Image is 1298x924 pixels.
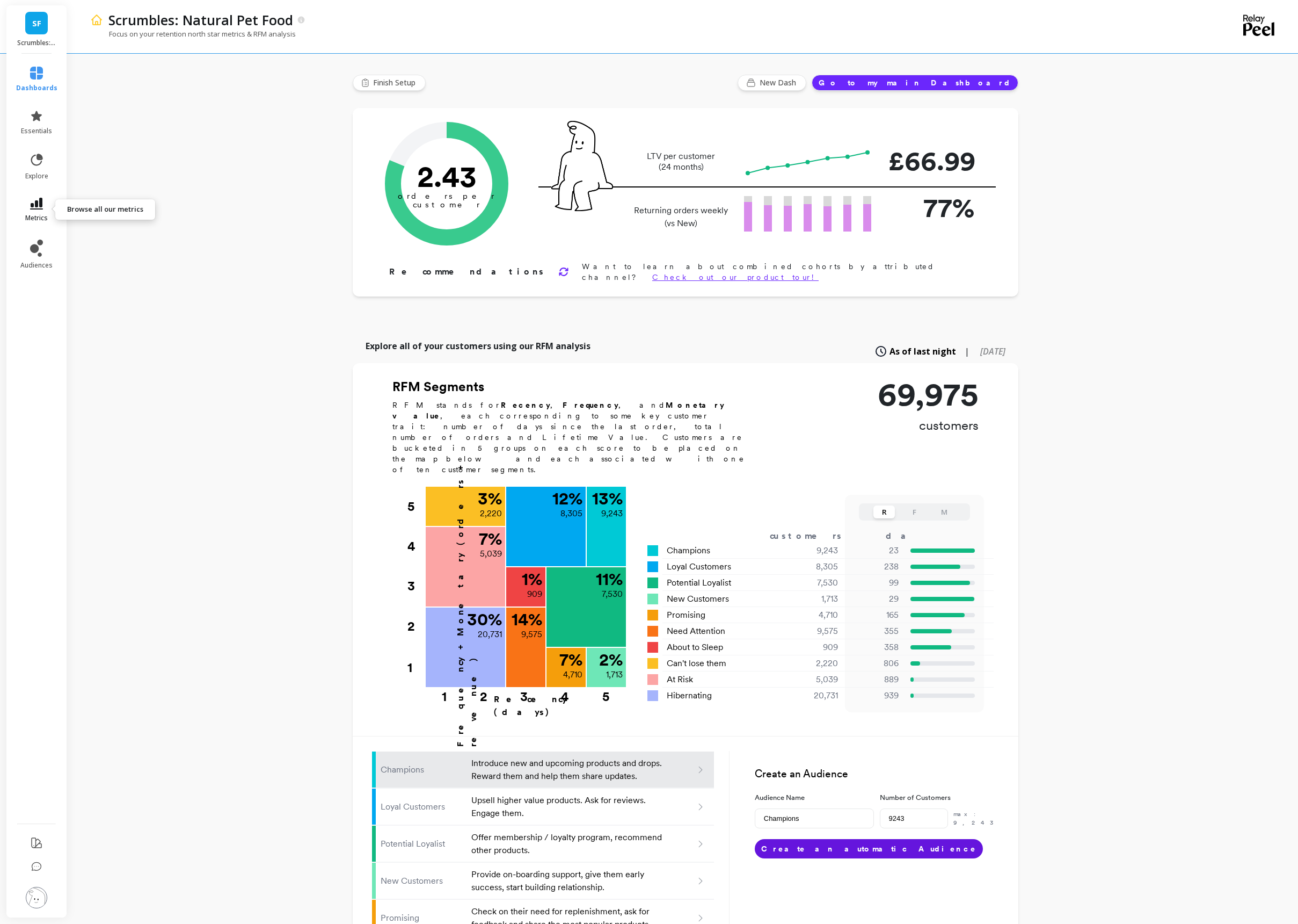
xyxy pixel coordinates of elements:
[592,490,623,507] p: 13 %
[392,400,757,475] p: RFM stands for , , and , each corresponding to some key customer trait: number of days since the ...
[586,688,626,699] div: 5
[775,544,851,557] div: 9,243
[667,576,731,589] span: Potential Loyalist
[26,887,47,908] img: profile picture
[770,530,857,543] div: customers
[25,214,48,222] span: metrics
[886,530,930,543] div: days
[755,767,999,782] h3: Create an Audience
[463,688,504,699] div: 2
[667,560,731,573] span: Loyal Customers
[851,609,899,622] p: 165
[760,77,799,88] span: New Dash
[373,77,419,88] span: Finish Setup
[563,401,618,409] b: Frequency
[17,39,56,47] p: Scrumbles: Natural Pet Food
[934,506,955,518] button: M
[880,792,999,803] label: Number of Customers
[21,127,52,135] span: essentials
[812,75,1018,91] button: Go to my main Dashboard
[775,641,851,654] div: 909
[90,13,103,26] img: header icon
[504,688,544,699] div: 3
[479,530,502,547] p: 7 %
[851,673,899,686] p: 889
[667,544,710,557] span: Champions
[775,560,851,573] div: 8,305
[755,808,874,828] input: e.g. Black friday
[398,191,495,201] tspan: orders per
[775,609,851,622] div: 4,710
[980,345,1005,357] span: [DATE]
[366,340,590,352] p: Explore all of your customers using our RFM analysis
[392,378,757,395] h2: RFM Segments
[467,611,502,628] p: 30 %
[559,651,582,668] p: 7 %
[381,763,465,776] p: Champions
[417,158,477,194] text: 2.43
[631,151,731,172] p: LTV per customer (24 months)
[407,647,425,688] div: 1
[667,609,705,622] span: Promising
[544,688,586,699] div: 4
[878,378,979,410] p: 69,975
[471,794,664,820] p: Upsell higher value products. Ask for reviews. Engage them.
[522,571,542,588] p: 1 %
[16,84,57,92] span: dashboards
[903,506,925,518] button: F
[602,588,623,601] p: 7,530
[422,688,466,699] div: 1
[775,625,851,638] div: 9,575
[353,75,426,91] button: Finish Setup
[563,668,582,681] p: 4,710
[851,593,899,605] p: 29
[775,689,851,702] div: 20,731
[880,808,948,828] input: e.g. 500
[413,200,481,210] tspan: customer
[407,526,425,566] div: 4
[381,838,465,850] p: Potential Loyalist
[527,588,542,601] p: 909
[582,261,984,283] p: Want to learn about combined cohorts by attributed channel?
[90,29,296,39] p: Focus on your retention north star metrics & RFM analysis
[480,507,502,520] p: 2,220
[667,689,712,702] span: Hibernating
[873,506,895,518] button: R
[889,345,956,358] span: As of last night
[851,560,899,573] p: 238
[965,345,969,358] span: |
[652,273,819,281] a: Check out our product tour!
[32,17,41,30] span: SF
[851,576,899,589] p: 99
[631,204,731,230] p: Returning orders weekly (vs New)
[599,651,623,668] p: 2 %
[667,593,729,605] span: New Customers
[471,868,664,894] p: Provide on-boarding support, give them early success, start building relationship.
[389,265,545,278] p: Recommendations
[953,810,999,827] p: max: 9,243
[407,566,425,606] div: 3
[25,172,48,181] span: explore
[471,757,664,783] p: Introduce new and upcoming products and drops. Reward them and help them share updates.
[606,668,623,681] p: 1,713
[512,611,542,628] p: 14 %
[478,628,502,641] p: 20,731
[480,547,502,560] p: 5,039
[878,417,979,434] p: customers
[108,11,293,29] p: Scrumbles: Natural Pet Food
[381,875,465,887] p: New Customers
[775,576,851,589] div: 7,530
[381,800,465,813] p: Loyal Customers
[851,657,899,670] p: 806
[494,693,626,719] p: Recency (days)
[407,487,425,526] div: 5
[775,673,851,686] div: 5,039
[478,490,502,507] p: 3 %
[521,628,542,641] p: 9,575
[851,544,899,557] p: 23
[407,607,425,646] div: 2
[601,507,623,520] p: 9,243
[667,657,726,670] span: Can't lose them
[888,187,974,228] p: 77%
[667,673,693,686] span: At Risk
